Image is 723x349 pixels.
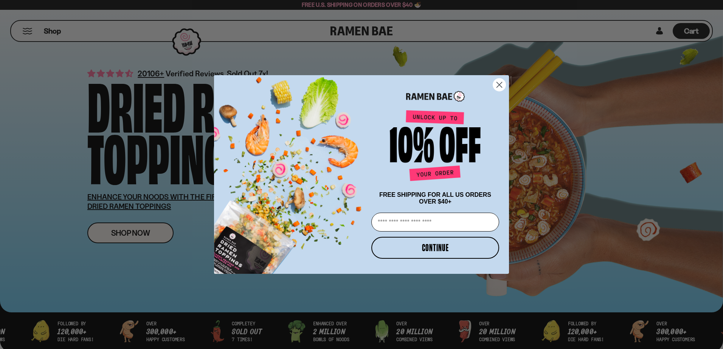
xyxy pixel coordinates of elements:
button: CONTINUE [371,237,499,259]
span: FREE SHIPPING FOR ALL US ORDERS OVER $40+ [379,191,491,205]
img: ce7035ce-2e49-461c-ae4b-8ade7372f32c.png [214,68,368,274]
img: Ramen Bae Logo [406,90,465,103]
button: Close dialog [493,78,506,91]
img: Unlock up to 10% off [388,110,483,184]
